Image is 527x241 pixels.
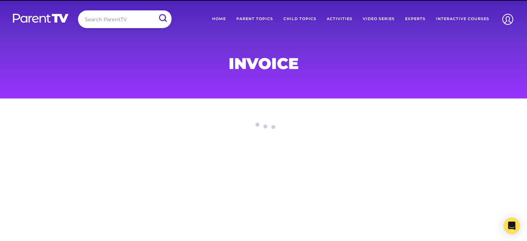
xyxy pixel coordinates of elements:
[153,10,172,26] input: Submit
[78,10,172,28] input: Search ParentTV
[12,13,69,23] img: parenttv-logo-white.4c85aaf.svg
[400,10,431,28] a: Experts
[503,217,520,234] div: Open Intercom Messenger
[278,10,322,28] a: Child Topics
[431,10,494,28] a: Interactive Courses
[207,10,231,28] a: Home
[499,10,517,28] img: Account
[322,10,358,28] a: Activities
[231,10,278,28] a: Parent Topics
[358,10,400,28] a: Video Series
[97,57,431,70] h1: Invoice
